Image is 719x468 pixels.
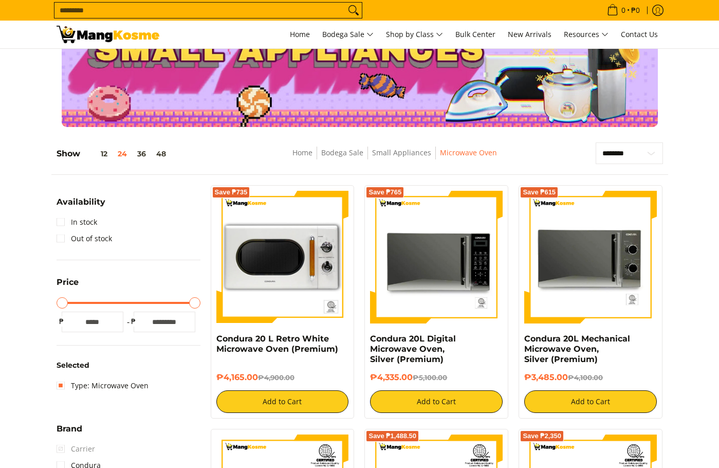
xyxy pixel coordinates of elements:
[440,147,497,159] span: Microwave Oven
[370,390,503,413] button: Add to Cart
[57,425,82,441] summary: Open
[413,373,447,382] del: ₱5,100.00
[559,21,614,48] a: Resources
[57,316,67,327] span: ₱
[128,316,139,327] span: ₱
[368,189,401,195] span: Save ₱765
[57,198,105,214] summary: Open
[216,372,349,383] h6: ₱4,165.00
[370,372,503,383] h6: ₱4,335.00
[57,198,105,206] span: Availability
[132,150,151,158] button: 36
[621,29,658,39] span: Contact Us
[216,334,338,354] a: Condura 20 L Retro White Microwave Oven (Premium)
[616,21,663,48] a: Contact Us
[258,373,294,382] del: ₱4,900.00
[524,191,657,323] img: Condura 20L Mechanical Microwave Oven, Silver (Premium)
[523,433,561,439] span: Save ₱2,350
[292,148,312,157] a: Home
[57,26,159,43] img: Small Appliances l Mang Kosme: Home Appliances Warehouse Sale Microwave Oven
[151,150,171,158] button: 48
[524,372,657,383] h6: ₱3,485.00
[57,214,97,230] a: In stock
[285,21,315,48] a: Home
[170,21,663,48] nav: Main Menu
[455,29,495,39] span: Bulk Center
[564,28,609,41] span: Resources
[216,191,349,323] img: condura-vintage-style-20-liter-micowave-oven-with-icc-sticker-class-a-full-front-view-mang-kosme
[57,278,79,286] span: Price
[508,29,551,39] span: New Arrivals
[524,334,630,364] a: Condura 20L Mechanical Microwave Oven, Silver (Premium)
[372,148,431,157] a: Small Appliances
[503,21,557,48] a: New Arrivals
[80,150,113,158] button: 12
[370,334,456,364] a: Condura 20L Digital Microwave Oven, Silver (Premium)
[345,3,362,18] button: Search
[113,150,132,158] button: 24
[321,148,363,157] a: Bodega Sale
[630,7,641,14] span: ₱0
[381,21,448,48] a: Shop by Class
[368,433,416,439] span: Save ₱1,488.50
[57,149,171,159] h5: Show
[57,278,79,294] summary: Open
[57,361,200,370] h6: Selected
[604,5,643,16] span: •
[57,441,95,457] span: Carrier
[215,189,248,195] span: Save ₱735
[227,147,563,170] nav: Breadcrumbs
[216,390,349,413] button: Add to Cart
[523,189,556,195] span: Save ₱615
[317,21,379,48] a: Bodega Sale
[57,230,112,247] a: Out of stock
[450,21,501,48] a: Bulk Center
[370,191,503,323] img: 20-liter-digital-microwave-oven-silver-full-front-view-mang-kosme
[524,390,657,413] button: Add to Cart
[322,28,374,41] span: Bodega Sale
[568,373,603,382] del: ₱4,100.00
[57,425,82,433] span: Brand
[386,28,443,41] span: Shop by Class
[620,7,627,14] span: 0
[290,29,310,39] span: Home
[57,377,149,394] a: Type: Microwave Oven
